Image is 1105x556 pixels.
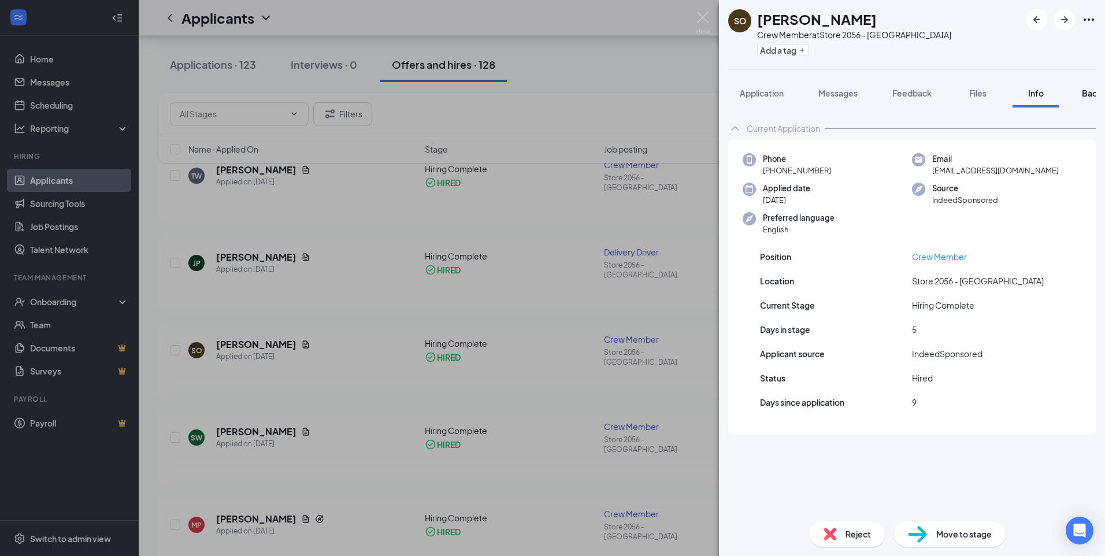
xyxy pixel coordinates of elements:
div: SO [734,15,746,27]
span: [DATE] [763,194,810,206]
h1: [PERSON_NAME] [757,9,877,29]
span: Location [760,275,794,287]
span: Hiring Complete [912,299,974,312]
button: PlusAdd a tag [757,44,809,56]
span: Files [969,88,987,98]
span: Store 2056 - [GEOGRAPHIC_DATA] [912,275,1044,287]
svg: Ellipses [1082,13,1096,27]
span: 5 [912,323,917,336]
svg: ChevronUp [728,121,742,135]
span: Source [932,183,998,194]
span: English [763,224,835,235]
span: Reject [846,528,871,540]
svg: ArrowRight [1058,13,1071,27]
span: Applied date [763,183,810,194]
svg: ArrowLeftNew [1030,13,1044,27]
span: Days in stage [760,323,810,336]
button: ArrowLeftNew [1026,9,1047,30]
svg: Plus [799,47,806,54]
span: Move to stage [936,528,992,540]
span: Phone [763,153,831,165]
span: Hired [912,372,933,384]
span: Messages [818,88,858,98]
span: Position [760,250,791,263]
span: Email [932,153,1059,165]
span: IndeedSponsored [912,347,982,360]
span: Applicant source [760,347,825,360]
span: IndeedSponsored [932,194,998,206]
span: [PHONE_NUMBER] [763,165,831,176]
span: [EMAIL_ADDRESS][DOMAIN_NAME] [932,165,1059,176]
span: Current Stage [760,299,815,312]
span: Application [740,88,784,98]
span: Info [1028,88,1044,98]
a: Crew Member [912,251,967,262]
div: Current Application [747,123,820,134]
span: 9 [912,396,917,409]
span: Status [760,372,785,384]
span: Days since application [760,396,844,409]
div: Crew Member at Store 2056 - [GEOGRAPHIC_DATA] [757,29,951,40]
button: ArrowRight [1054,9,1075,30]
div: Open Intercom Messenger [1066,517,1093,544]
span: Preferred language [763,212,835,224]
span: Feedback [892,88,932,98]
